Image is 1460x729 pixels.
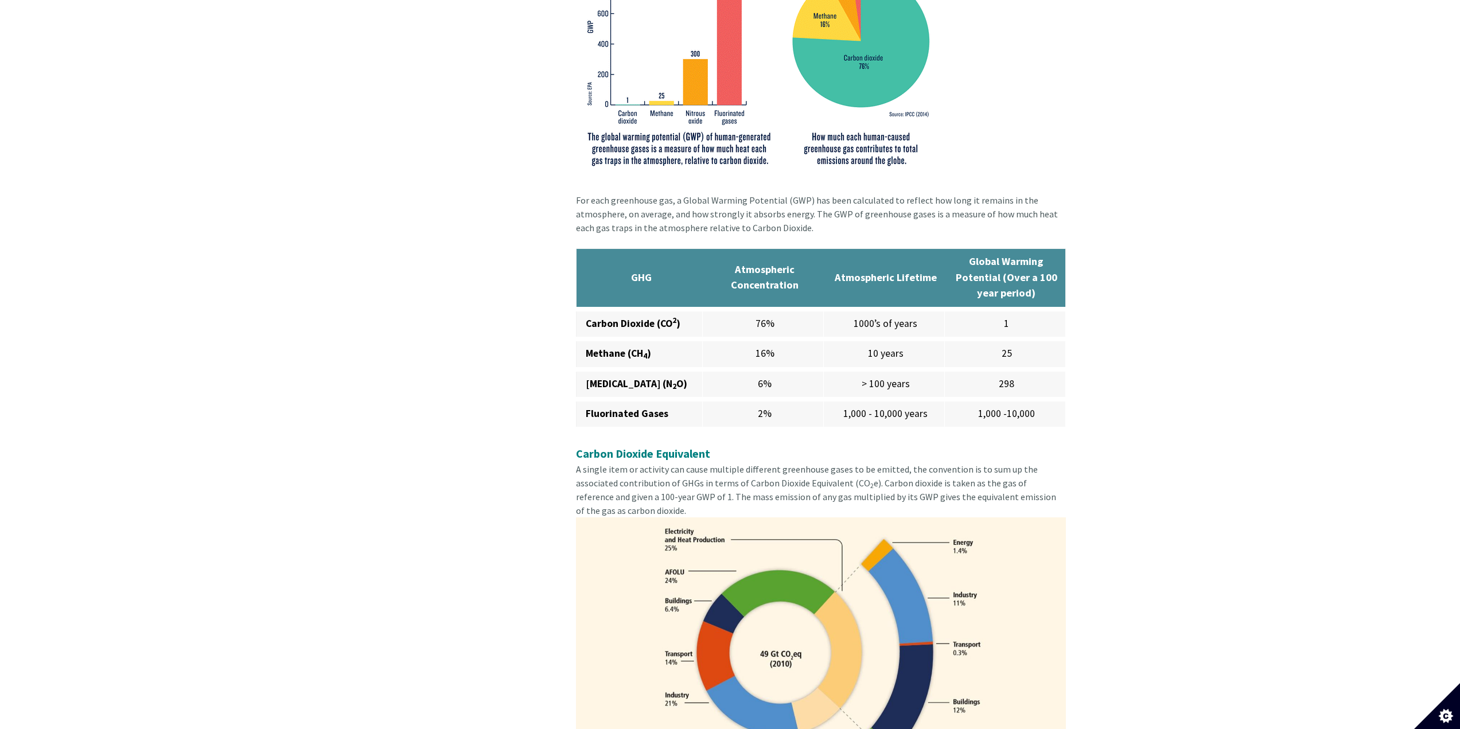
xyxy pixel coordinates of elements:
[835,271,937,284] strong: Atmospheric Lifetime
[703,309,824,339] td: 76%
[586,347,651,360] strong: Methane (CH )
[870,481,874,490] sub: 2
[586,407,668,420] strong: Fluorinated Gases
[703,369,824,399] td: 6%
[703,339,824,369] td: 16%
[944,399,1065,429] td: 1,000 -10,000
[576,446,710,461] strong: Carbon Dioxide Equivalent
[823,369,944,399] td: > 100 years
[944,309,1065,339] td: 1
[586,377,687,390] strong: [MEDICAL_DATA] (N O)
[944,369,1065,399] td: 298
[823,399,944,429] td: 1,000 - 10,000 years
[823,339,944,369] td: 10 years
[672,315,676,325] sup: 2
[643,351,647,361] sub: 4
[731,263,799,292] strong: Atmospheric Concentration
[956,255,1057,299] strong: Global Warming Potential (Over a 100 year period)
[586,317,680,330] strong: Carbon Dioxide (CO )
[1414,683,1460,729] button: Set cookie preferences
[703,399,824,429] td: 2%
[631,271,652,284] strong: GHG
[672,381,676,391] sub: 2
[944,339,1065,369] td: 25
[823,309,944,339] td: 1000’s of years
